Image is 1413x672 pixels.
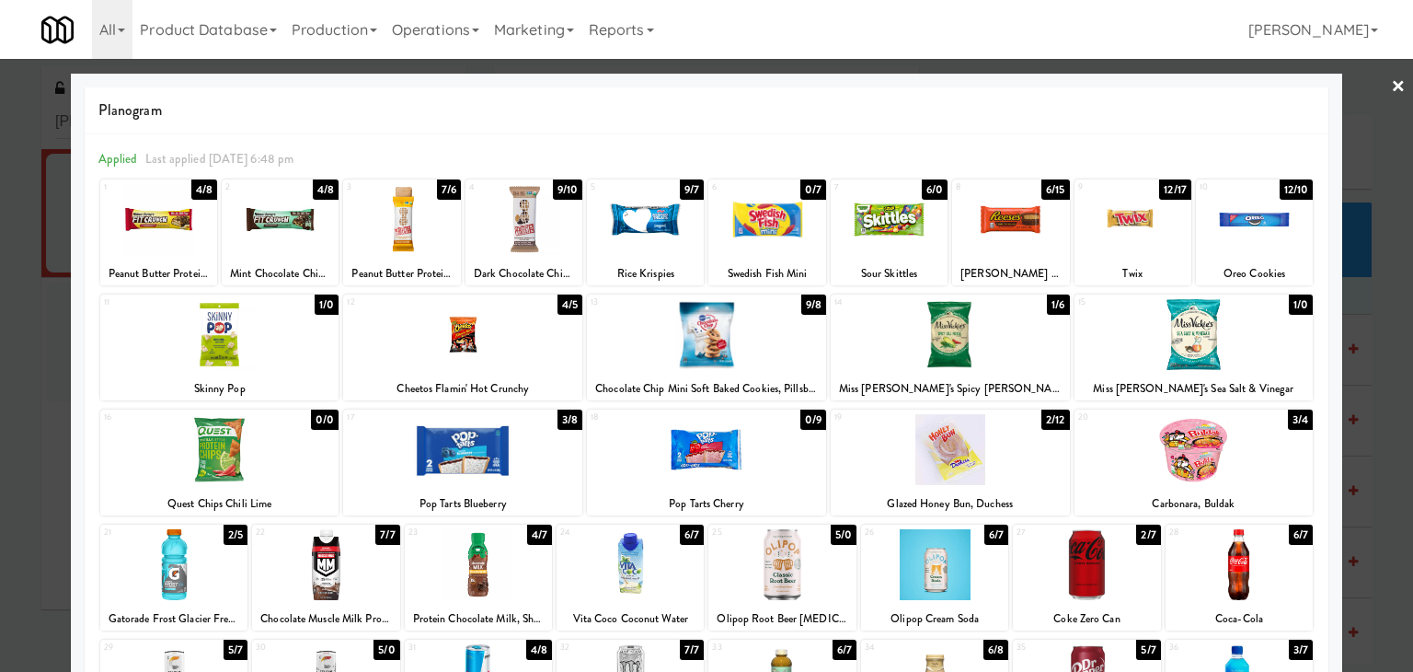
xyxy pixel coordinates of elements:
div: 31 [408,640,478,655]
div: 1012/10Oreo Cookies [1196,180,1313,285]
div: Olipop Root Beer [MEDICAL_DATA] Soda [711,608,853,631]
img: Micromart [41,14,74,46]
div: [PERSON_NAME] Peanut Butter Cups [952,262,1069,285]
div: Rice Krispies [590,262,701,285]
div: 60/7Swedish Fish Mini [708,180,825,285]
div: 4/8 [313,180,339,200]
div: 4/7 [527,525,552,545]
div: 6/7 [833,640,856,660]
div: 272/7Coke Zero Can [1013,525,1160,631]
div: Pop Tarts Blueberry [346,492,580,516]
div: 151/0Miss [PERSON_NAME]'s Sea Salt & Vinegar [1074,295,1314,400]
div: 12/17 [1159,180,1191,200]
div: Gatorade Frost Glacier Freeze [100,608,247,631]
div: Carbonara, Buldak [1077,492,1311,516]
div: 8 [956,180,1011,195]
div: 286/7Coca-Cola [1166,525,1313,631]
div: 12/10 [1280,180,1314,200]
div: Oreo Cookies [1199,262,1310,285]
div: [PERSON_NAME] Peanut Butter Cups [955,262,1066,285]
div: Skinny Pop [100,377,339,400]
div: 9/10 [553,180,582,200]
div: 7/7 [680,640,704,660]
div: 9 [1078,180,1133,195]
div: Dark Chocolate Chip PB with Sea Salt Protein Bar, Perfect Bar [465,262,582,285]
div: 36 [1169,640,1239,655]
div: Olipop Cream Soda [864,608,1005,631]
div: 1 [104,180,159,195]
div: Chocolate Muscle Milk Protein Shake [252,608,399,631]
div: 2/12 [1041,410,1069,430]
div: 9/8 [801,295,826,315]
span: Last applied [DATE] 6:48 pm [145,150,294,168]
div: 26 [865,525,935,540]
div: 111/0Skinny Pop [100,295,339,400]
div: Quest Chips Chili Lime [103,492,337,516]
div: Swedish Fish Mini [708,262,825,285]
div: 6/8 [983,640,1008,660]
div: 3 [347,180,402,195]
div: 160/0Quest Chips Chili Lime [100,410,339,516]
div: Swedish Fish Mini [711,262,822,285]
div: 2 [225,180,281,195]
div: 12 [347,295,463,310]
div: 7/6 [437,180,461,200]
div: 28 [1169,525,1239,540]
div: Miss [PERSON_NAME]'s Spicy [PERSON_NAME] Pickle [831,377,1070,400]
div: Glazed Honey Bun, Duchess [833,492,1067,516]
div: Chocolate Chip Mini Soft Baked Cookies, Pillsbury [590,377,823,400]
div: 16 [104,410,220,425]
div: Mint Chocolate Chip Protein Bar, FITCRUNCH [222,262,339,285]
div: 10 [1200,180,1255,195]
div: Peanut Butter Protein Perfect Bar [346,262,457,285]
div: 30 [256,640,326,655]
div: 6/7 [1289,525,1313,545]
div: 27 [1017,525,1086,540]
div: 2/7 [1136,525,1160,545]
span: Applied [98,150,138,168]
div: 6 [712,180,767,195]
div: 5/0 [373,640,399,660]
div: 1/0 [1289,295,1313,315]
div: Vita Coco Coconut Water [557,608,704,631]
div: 14 [834,295,950,310]
div: 6/7 [680,525,704,545]
div: 7/7 [375,525,399,545]
div: 6/15 [1041,180,1069,200]
div: Twix [1074,262,1191,285]
div: 76/0Sour Skittles [831,180,948,285]
span: Planogram [98,97,1315,124]
div: 4/8 [526,640,552,660]
div: 37/6Peanut Butter Protein Perfect Bar [343,180,460,285]
div: Pop Tarts Cherry [590,492,823,516]
div: 9/7 [680,180,704,200]
div: 141/6Miss [PERSON_NAME]'s Spicy [PERSON_NAME] Pickle [831,295,1070,400]
div: Gatorade Frost Glacier Freeze [103,608,245,631]
div: Coca-Cola [1168,608,1310,631]
div: 25 [712,525,782,540]
div: Oreo Cookies [1196,262,1313,285]
div: 4/5 [557,295,582,315]
div: Twix [1077,262,1189,285]
div: Olipop Root Beer [MEDICAL_DATA] Soda [708,608,856,631]
div: 32 [560,640,630,655]
div: Chocolate Muscle Milk Protein Shake [255,608,396,631]
div: Vita Coco Coconut Water [559,608,701,631]
div: Coca-Cola [1166,608,1313,631]
div: 0/0 [311,410,339,430]
div: Cheetos Flamin' Hot Crunchy [346,377,580,400]
div: 35 [1017,640,1086,655]
div: 912/17Twix [1074,180,1191,285]
div: 24/8Mint Chocolate Chip Protein Bar, FITCRUNCH [222,180,339,285]
div: Coke Zero Can [1013,608,1160,631]
div: 203/4Carbonara, Buldak [1074,410,1314,516]
div: Rice Krispies [587,262,704,285]
div: 6/7 [984,525,1008,545]
div: Protein Chocolate Milk, Shamrock Farms [405,608,552,631]
div: 212/5Gatorade Frost Glacier Freeze [100,525,247,631]
div: 173/8Pop Tarts Blueberry [343,410,582,516]
div: 124/5Cheetos Flamin' Hot Crunchy [343,295,582,400]
div: Miss [PERSON_NAME]'s Sea Salt & Vinegar [1074,377,1314,400]
div: Peanut Butter Protein Perfect Bar [343,262,460,285]
div: Carbonara, Buldak [1074,492,1314,516]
